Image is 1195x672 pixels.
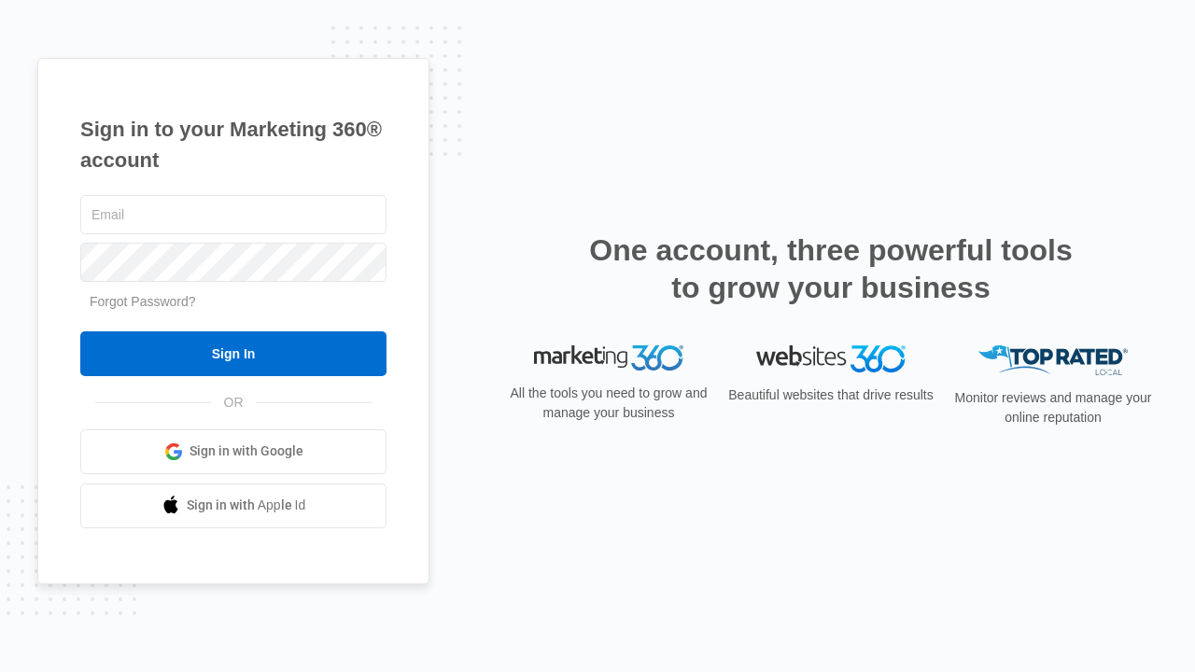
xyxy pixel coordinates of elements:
[80,483,387,528] a: Sign in with Apple Id
[80,331,387,376] input: Sign In
[978,345,1128,376] img: Top Rated Local
[80,195,387,234] input: Email
[80,429,387,474] a: Sign in with Google
[726,385,935,405] p: Beautiful websites that drive results
[211,393,257,413] span: OR
[80,114,387,175] h1: Sign in to your Marketing 360® account
[583,231,1078,306] h2: One account, three powerful tools to grow your business
[187,496,306,515] span: Sign in with Apple Id
[949,388,1158,427] p: Monitor reviews and manage your online reputation
[534,345,683,371] img: Marketing 360
[190,441,303,461] span: Sign in with Google
[756,345,906,372] img: Websites 360
[90,294,196,309] a: Forgot Password?
[504,384,713,423] p: All the tools you need to grow and manage your business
